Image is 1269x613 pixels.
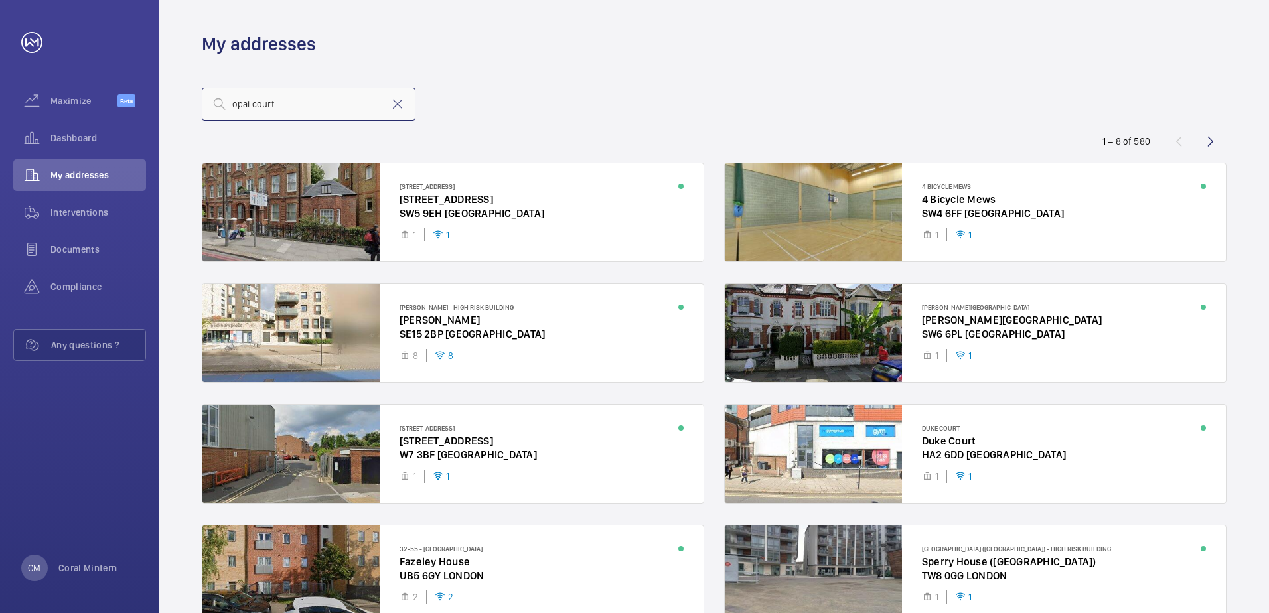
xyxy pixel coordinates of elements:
input: Search by address [202,88,415,121]
span: Maximize [50,94,117,107]
span: My addresses [50,169,146,182]
span: Any questions ? [51,338,145,352]
span: Documents [50,243,146,256]
p: CM [28,561,40,575]
span: Compliance [50,280,146,293]
span: Interventions [50,206,146,219]
div: 1 – 8 of 580 [1102,135,1150,148]
span: Dashboard [50,131,146,145]
h1: My addresses [202,32,316,56]
span: Beta [117,94,135,107]
p: Coral Mintern [58,561,117,575]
